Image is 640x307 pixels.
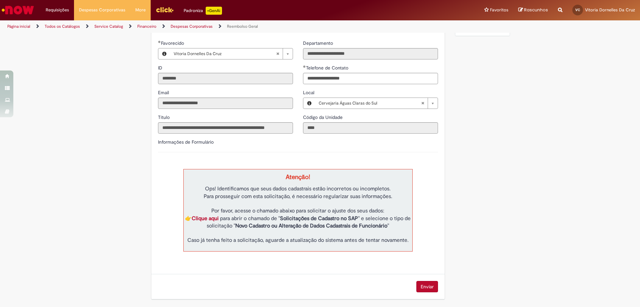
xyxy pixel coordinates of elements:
[185,215,411,229] span: 👉 para abrir o chamado de " " e selecione o tipo de solicitação " "
[158,98,293,109] input: Email
[303,122,438,134] input: Código da Unidade
[45,24,80,29] a: Todos os Catálogos
[161,40,185,46] span: Necessários - Favorecido
[158,139,214,145] label: Informações de Formulário
[303,65,306,68] span: Obrigatório Preenchido
[303,98,315,109] button: Local, Visualizar este registro Cervejaria Águas Claras do Sul
[5,20,422,33] ul: Trilhas de página
[46,7,69,13] span: Requisições
[518,7,548,13] a: Rascunhos
[174,48,276,59] span: Vitoria Dornelles Da Cruz
[227,24,258,29] a: Reembolso Geral
[211,207,384,214] span: Por favor, acesse o chamado abaixo para solicitar o ajuste dos seus dados:
[303,73,438,84] input: Telefone de Contato
[158,90,170,96] span: Somente leitura - Email
[235,222,387,229] strong: Novo Cadastro ou Alteração de Dados Cadastrais de Funcionário
[206,7,222,15] p: +GenAi
[158,122,293,134] input: Título
[156,5,174,15] img: click_logo_yellow_360x200.png
[418,98,428,109] abbr: Limpar campo Local
[319,98,421,109] span: Cervejaria Águas Claras do Sul
[280,215,358,222] strong: Solicitações de Cadastro no SAP
[135,7,146,13] span: More
[205,185,391,192] span: Ops! Identificamos que seus dados cadastrais estão incorretos ou incompletos.
[158,73,293,84] input: ID
[170,48,293,59] a: Vitoria Dornelles Da CruzLimpar campo Favorecido
[192,215,219,222] a: Clique aqui
[158,48,170,59] button: Favorecido, Visualizar este registro Vitoria Dornelles Da Cruz
[303,48,438,59] input: Departamento
[303,40,334,46] label: Somente leitura - Departamento
[171,24,213,29] a: Despesas Corporativas
[79,7,125,13] span: Despesas Corporativas
[187,237,409,244] span: Caso já tenha feito a solicitação, aguarde a atualização do sistema antes de tentar novamente.
[303,90,316,96] span: Local
[524,7,548,13] span: Rascunhos
[158,65,164,71] span: Somente leitura - ID
[94,24,123,29] a: Service Catalog
[416,281,438,292] button: Enviar
[158,64,164,71] label: Somente leitura - ID
[158,89,170,96] label: Somente leitura - Email
[158,114,171,121] label: Somente leitura - Título
[315,98,438,109] a: Cervejaria Águas Claras do SulLimpar campo Local
[306,65,350,71] span: Telefone de Contato
[137,24,156,29] a: Financeiro
[286,173,310,181] strong: Atenção!
[575,8,580,12] span: VC
[7,24,30,29] a: Página inicial
[184,7,222,15] div: Padroniza
[273,48,283,59] abbr: Limpar campo Favorecido
[490,7,508,13] span: Favoritos
[158,40,161,43] span: Obrigatório Preenchido
[204,193,392,200] span: Para prosseguir com esta solicitação, é necessário regularizar suas informações.
[303,114,344,121] label: Somente leitura - Código da Unidade
[585,7,635,13] span: Vitoria Dornelles Da Cruz
[1,3,35,17] img: ServiceNow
